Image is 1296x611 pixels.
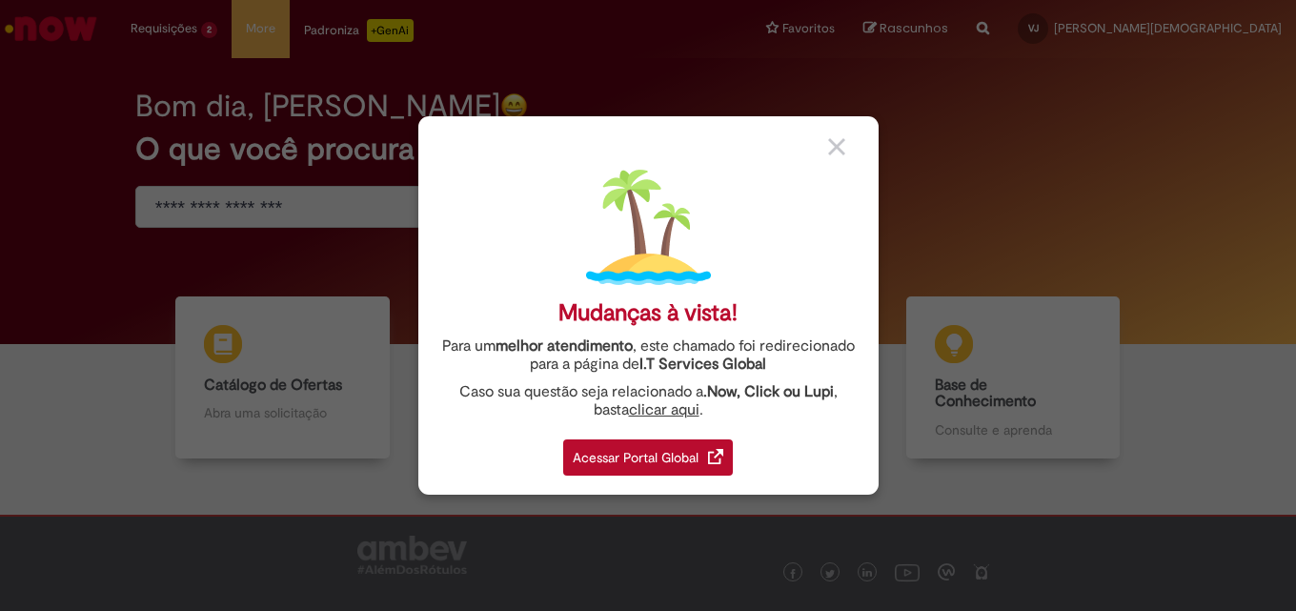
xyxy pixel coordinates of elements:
div: Acessar Portal Global [563,439,733,476]
strong: .Now, Click ou Lupi [703,382,834,401]
div: Para um , este chamado foi redirecionado para a página de [433,337,864,374]
a: I.T Services Global [639,344,766,374]
div: Caso sua questão seja relacionado a , basta . [433,383,864,419]
img: close_button_grey.png [828,138,845,155]
a: Acessar Portal Global [563,429,733,476]
div: Mudanças à vista! [558,299,738,327]
img: island.png [586,165,711,290]
a: clicar aqui [629,390,699,419]
img: redirect_link.png [708,449,723,464]
strong: melhor atendimento [496,336,633,356]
